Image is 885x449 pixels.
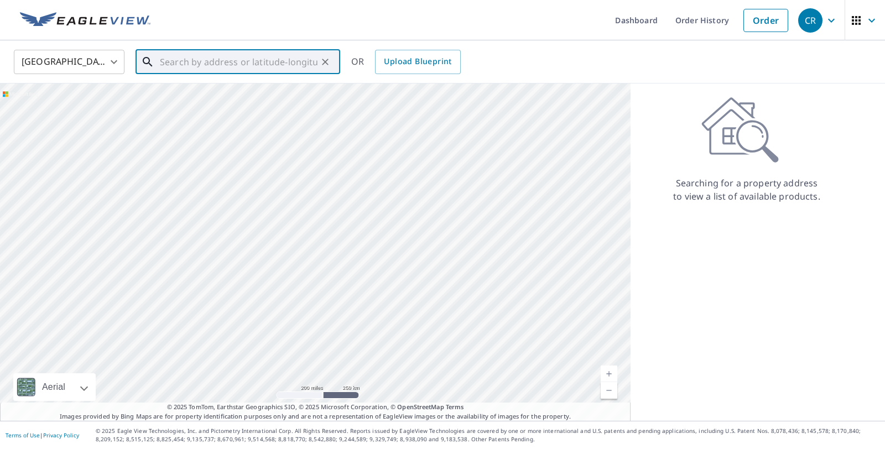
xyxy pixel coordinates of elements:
span: © 2025 TomTom, Earthstar Geographics SIO, © 2025 Microsoft Corporation, © [167,403,464,412]
div: [GEOGRAPHIC_DATA] [14,46,124,77]
p: © 2025 Eagle View Technologies, Inc. and Pictometry International Corp. All Rights Reserved. Repo... [96,427,879,443]
a: Terms of Use [6,431,40,439]
span: Upload Blueprint [384,55,451,69]
p: Searching for a property address to view a list of available products. [673,176,821,203]
a: OpenStreetMap [397,403,444,411]
div: Aerial [13,373,96,401]
div: OR [351,50,461,74]
a: Upload Blueprint [375,50,460,74]
div: CR [798,8,822,33]
a: Privacy Policy [43,431,79,439]
div: Aerial [39,373,69,401]
input: Search by address or latitude-longitude [160,46,317,77]
a: Current Level 5, Zoom In [601,366,617,382]
a: Terms [446,403,464,411]
button: Clear [317,54,333,70]
img: EV Logo [20,12,150,29]
p: | [6,432,79,438]
a: Order [743,9,788,32]
a: Current Level 5, Zoom Out [601,382,617,399]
